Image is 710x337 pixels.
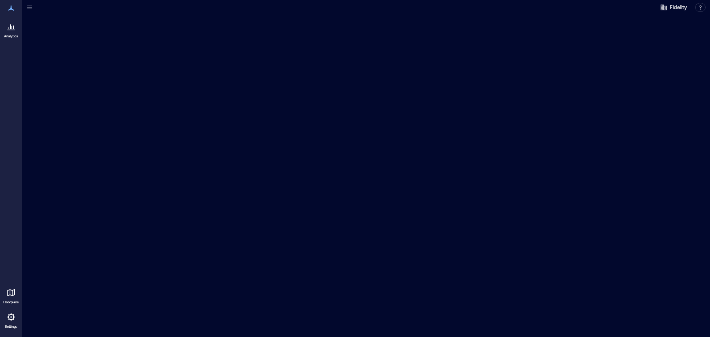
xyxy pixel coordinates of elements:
button: Fidelity [658,1,689,13]
a: Analytics [2,18,20,41]
p: Analytics [4,34,18,38]
span: Fidelity [670,4,687,11]
a: Floorplans [1,284,21,307]
a: Settings [2,308,20,331]
p: Settings [5,324,17,329]
p: Floorplans [3,300,19,304]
